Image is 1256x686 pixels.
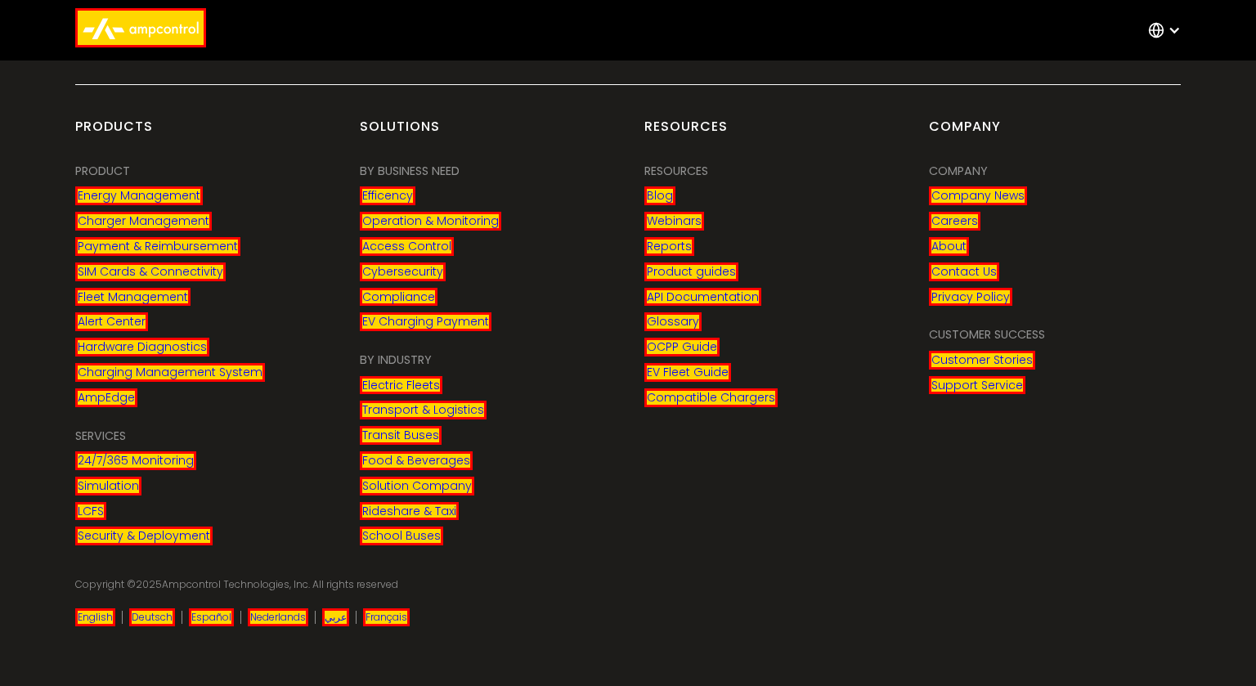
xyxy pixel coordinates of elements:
[360,186,415,205] a: Efficency
[75,608,115,626] a: English
[929,262,999,281] a: Contact Us
[929,325,1045,343] div: Customer success
[75,527,213,545] a: Security & Deployment
[75,162,130,180] div: PRODUCT
[360,426,442,445] a: Transit Buses
[360,262,446,281] a: Cybersecurity
[929,162,988,180] div: Company
[929,186,1027,205] a: Company News
[360,312,491,331] a: EV Charging Payment
[75,312,148,331] a: Alert Center
[75,288,191,307] a: Fleet Management
[644,338,720,356] a: OCPP Guide
[75,212,212,231] a: Charger Management
[75,388,137,407] a: AmpEdge
[929,376,1025,395] a: Support Service
[360,527,443,545] a: School Buses
[644,363,731,382] a: EV Fleet Guide
[929,288,1012,307] a: Privacy Policy
[360,351,432,369] div: BY INDUSTRY
[644,237,694,256] a: Reports
[129,608,175,626] a: Deutsch
[929,237,969,256] a: About
[644,186,675,205] a: Blog
[644,288,761,307] a: API Documentation
[929,351,1035,370] a: Customer Stories
[75,338,209,356] a: Hardware Diagnostics
[75,363,265,382] a: Charging Management System
[360,118,440,149] div: Solutions
[75,186,203,205] a: Energy Management
[75,427,126,445] div: SERVICES
[644,212,704,231] a: Webinars
[644,388,778,407] a: Compatible Chargers
[360,162,460,180] div: BY BUSINESS NEED
[360,376,442,395] a: Electric Fleets
[75,237,240,256] a: Payment & Reimbursement
[75,262,226,281] a: SIM Cards & Connectivity
[360,502,459,521] a: Rideshare & Taxi
[189,608,234,626] a: Español
[360,451,473,470] a: Food & Beverages
[75,118,153,149] div: products
[322,608,349,626] a: عربي
[136,577,162,591] span: 2025
[644,118,728,149] div: Resources
[644,262,738,281] a: Product guides
[929,212,980,231] a: Careers
[363,608,410,626] a: Français
[75,502,106,521] a: LCFS
[248,608,308,626] a: Nederlands
[360,477,474,495] a: Solution Company
[75,477,141,495] a: Simulation
[360,237,454,256] a: Access Control
[75,578,1181,591] div: Copyright © Ampcontrol Technologies, Inc. All rights reserved
[644,312,702,331] a: Glossary
[360,288,437,307] a: Compliance
[644,162,708,180] div: Resources
[360,212,501,231] a: Operation & Monitoring
[929,118,1001,149] div: Company
[360,401,487,419] a: Transport & Logistics
[75,451,196,470] a: 24/7/365 Monitoring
